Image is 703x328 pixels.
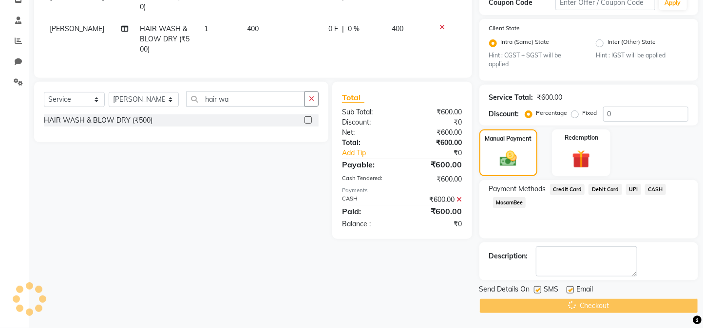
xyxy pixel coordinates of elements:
[402,138,469,148] div: ₹600.00
[335,117,402,128] div: Discount:
[479,284,530,296] span: Send Details On
[392,24,403,33] span: 400
[348,24,360,34] span: 0 %
[489,24,520,33] label: Client State
[493,197,526,208] span: MosamBee
[402,107,469,117] div: ₹600.00
[626,184,641,195] span: UPI
[489,251,528,261] div: Description:
[342,92,364,103] span: Total
[544,284,559,296] span: SMS
[335,159,402,170] div: Payable:
[494,149,522,168] img: _cash.svg
[342,186,462,195] div: Payments
[608,37,656,49] label: Inter (Other) State
[413,148,469,158] div: ₹0
[501,37,550,49] label: Intra (Same) State
[645,184,666,195] span: CASH
[489,184,546,194] span: Payment Methods
[342,24,344,34] span: |
[402,159,469,170] div: ₹600.00
[247,24,259,33] span: 400
[402,195,469,205] div: ₹600.00
[335,219,402,229] div: Balance :
[489,51,582,69] small: Hint : CGST + SGST will be applied
[328,24,338,34] span: 0 F
[335,128,402,138] div: Net:
[335,174,402,184] div: Cash Tendered:
[402,117,469,128] div: ₹0
[485,134,532,143] label: Manual Payment
[402,174,469,184] div: ₹600.00
[565,133,598,142] label: Redemption
[204,24,208,33] span: 1
[583,109,597,117] label: Fixed
[50,24,104,33] span: [PERSON_NAME]
[335,205,402,217] div: Paid:
[567,148,596,170] img: _gift.svg
[596,51,688,60] small: Hint : IGST will be applied
[186,91,305,107] input: Search or Scan
[335,195,402,205] div: CASH
[550,184,585,195] span: Credit Card
[402,205,469,217] div: ₹600.00
[335,138,402,148] div: Total:
[537,92,563,103] div: ₹600.00
[577,284,593,296] span: Email
[489,109,519,119] div: Discount:
[589,184,622,195] span: Debit Card
[335,107,402,117] div: Sub Total:
[335,148,413,158] a: Add Tip
[140,24,190,54] span: HAIR WASH & BLOW DRY (₹500)
[536,109,568,117] label: Percentage
[402,128,469,138] div: ₹600.00
[44,115,152,126] div: HAIR WASH & BLOW DRY (₹500)
[402,219,469,229] div: ₹0
[489,92,533,103] div: Service Total:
